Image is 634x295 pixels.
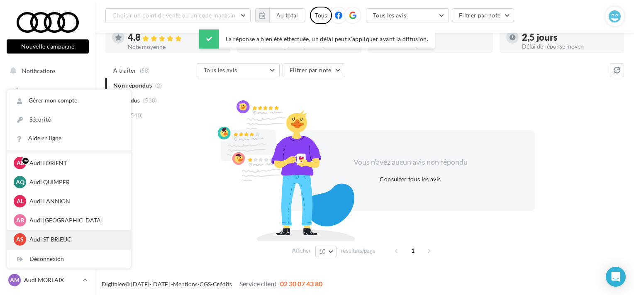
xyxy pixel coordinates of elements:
[112,12,235,19] span: Choisir un point de vente ou un code magasin
[29,178,121,186] p: Audi QUIMPER
[319,248,326,255] span: 10
[7,91,131,110] a: Gérer mon compte
[128,33,224,42] div: 4.8
[269,8,305,22] button: Au total
[7,39,89,54] button: Nouvelle campagne
[22,88,51,95] span: Opérations
[5,187,90,211] a: PLV et print personnalisable
[102,280,125,288] a: Digitaleo
[5,125,90,142] a: Visibilité en ligne
[16,178,24,186] span: AQ
[29,235,121,244] p: Audi ST BRIEUC
[102,280,322,288] span: © [DATE]-[DATE] - - -
[17,197,24,205] span: AL
[390,33,486,42] div: 100 %
[5,166,90,183] a: Médiathèque
[213,280,232,288] a: Crédits
[522,33,618,42] div: 2,5 jours
[199,29,435,49] div: La réponse a bien été effectuée, un délai peut s’appliquer avant la diffusion.
[128,44,224,50] div: Note moyenne
[5,103,90,121] a: Boîte de réception56
[129,112,143,119] span: (540)
[24,276,79,284] p: Audi MORLAIX
[7,250,131,268] div: Déconnexion
[292,247,311,255] span: Afficher
[341,247,376,255] span: résultats/page
[173,280,198,288] a: Mentions
[7,110,131,129] a: Sécurité
[29,216,121,224] p: Audi [GEOGRAPHIC_DATA]
[16,235,24,244] span: AS
[143,97,157,104] span: (538)
[406,244,419,257] span: 1
[315,246,337,257] button: 10
[5,146,90,163] a: Campagnes
[10,276,20,284] span: AM
[200,280,211,288] a: CGS
[105,8,251,22] button: Choisir un point de vente ou un code magasin
[140,67,150,74] span: (58)
[5,83,90,100] a: Opérations
[255,8,305,22] button: Au total
[22,67,56,74] span: Notifications
[197,63,280,77] button: Tous les avis
[239,280,277,288] span: Service client
[204,66,237,73] span: Tous les avis
[7,272,89,288] a: AM Audi MORLAIX
[452,8,515,22] button: Filtrer par note
[390,44,486,49] div: Taux de réponse
[16,216,24,224] span: AB
[7,129,131,148] a: Aide en ligne
[113,66,137,75] span: A traiter
[29,197,121,205] p: Audi LANNION
[310,7,332,24] div: Tous
[366,8,449,22] button: Tous les avis
[522,44,618,49] div: Délai de réponse moyen
[280,280,322,288] span: 02 30 07 43 80
[376,174,444,184] button: Consulter tous les avis
[17,159,24,167] span: AL
[283,63,345,77] button: Filtrer par note
[606,267,626,287] div: Open Intercom Messenger
[29,159,121,167] p: Audi LORIENT
[339,157,482,168] div: Vous n'avez aucun avis non répondu
[5,62,87,80] button: Notifications
[373,12,407,19] span: Tous les avis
